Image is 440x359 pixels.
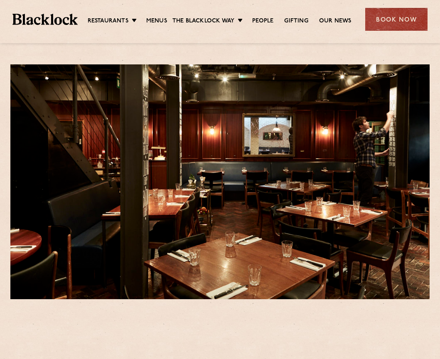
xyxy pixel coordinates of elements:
[319,17,352,26] a: Our News
[252,17,273,26] a: People
[284,17,308,26] a: Gifting
[12,14,78,25] img: BL_Textured_Logo-footer-cropped.svg
[146,17,167,26] a: Menus
[88,17,128,26] a: Restaurants
[365,8,428,31] div: Book Now
[172,17,234,26] a: The Blacklock Way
